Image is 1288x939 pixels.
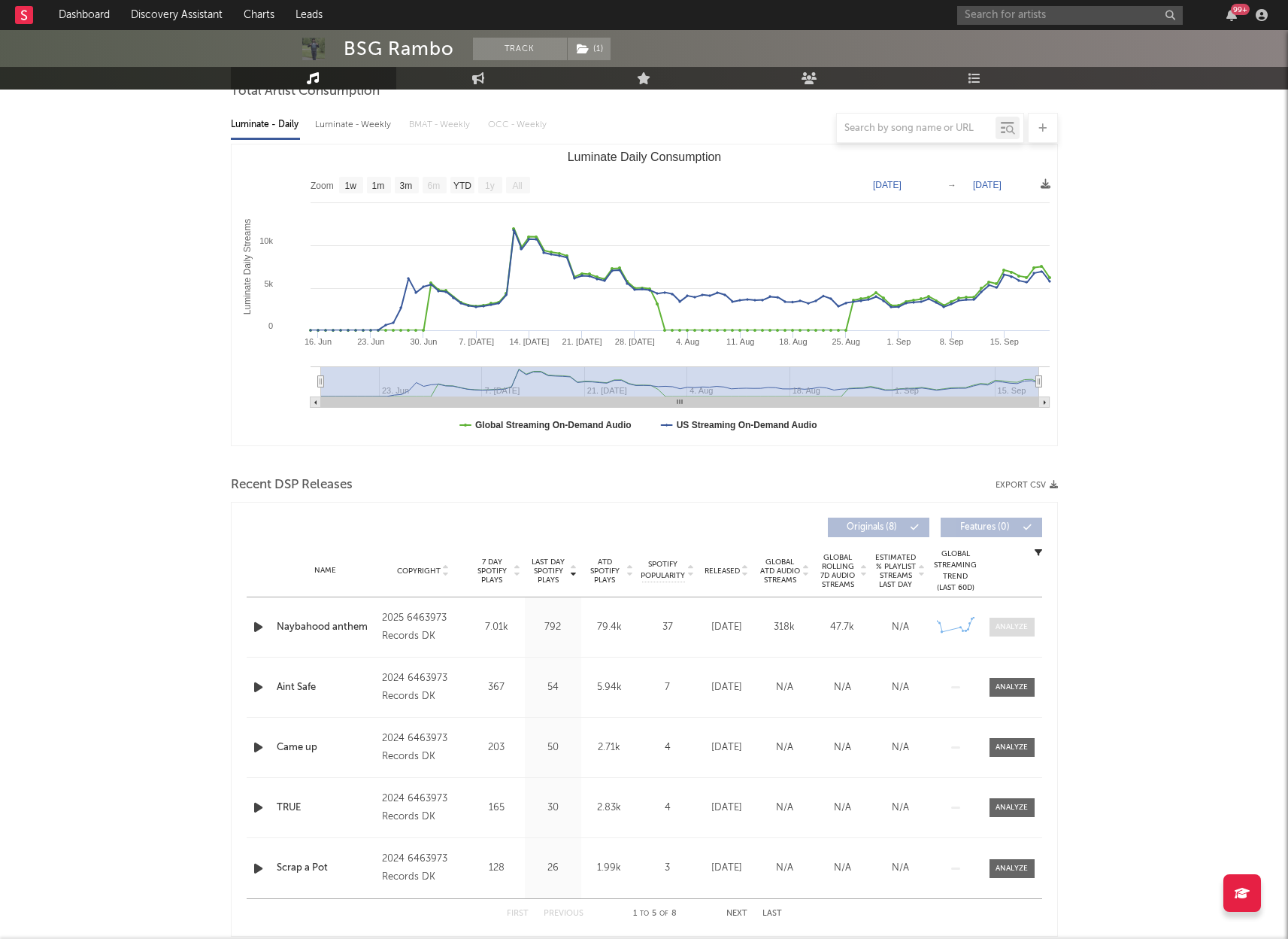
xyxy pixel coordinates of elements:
[875,740,926,755] div: N/A
[875,620,926,635] div: N/A
[277,680,375,695] a: Aint Safe
[529,680,577,695] div: 54
[875,553,917,589] span: Estimated % Playlist Streams Last Day
[382,730,464,766] div: 2024 6463973 Records DK
[641,740,694,755] div: 4
[676,420,817,430] text: US Streaming On-Demand Audio
[585,801,634,816] div: 2.83k
[568,38,611,60] button: (1)
[311,181,334,191] text: Zoom
[585,558,625,585] span: ATD Spotify Plays
[277,740,375,755] div: Came up
[641,861,694,876] div: 3
[659,910,668,917] span: of
[702,680,752,695] div: [DATE]
[567,150,721,163] text: Luminate Daily Consumption
[371,181,384,191] text: 1m
[509,337,549,346] text: 14. [DATE]
[817,861,868,876] div: N/A
[832,337,859,346] text: 25. Aug
[344,38,454,60] div: BSG Rambo
[472,558,512,585] span: 7 Day Spotify Plays
[641,680,694,695] div: 7
[957,6,1183,25] input: Search for artists
[277,620,375,635] a: Naybahood anthem
[759,740,810,755] div: N/A
[875,680,926,695] div: N/A
[382,670,464,706] div: 2024 6463973 Records DK
[702,801,752,816] div: [DATE]
[472,740,521,755] div: 203
[472,801,521,816] div: 165
[529,801,577,816] div: 30
[640,910,649,917] span: to
[459,337,494,346] text: 7. [DATE]
[759,801,810,816] div: N/A
[702,740,752,755] div: [DATE]
[641,620,694,635] div: 37
[726,910,747,918] button: Next
[473,38,567,60] button: Track
[817,801,868,816] div: N/A
[453,181,471,191] text: YTD
[1231,4,1250,15] div: 99 +
[838,523,907,532] span: Originals ( 8 )
[485,181,495,191] text: 1y
[382,850,464,886] div: 2024 6463973 Records DK
[837,123,996,135] input: Search by song name or URL
[759,861,810,876] div: N/A
[614,905,696,923] div: 1 5 8
[562,337,602,346] text: 21. [DATE]
[259,236,273,245] text: 10k
[585,620,634,635] div: 79.4k
[989,337,1018,346] text: 15. Sep
[277,861,375,876] a: Scrap a Pot
[399,181,412,191] text: 3m
[315,112,394,138] div: Luminate - Weekly
[817,553,859,589] span: Global Rolling 7D Audio Streams
[875,861,926,876] div: N/A
[529,861,577,876] div: 26
[941,518,1042,537] button: Features(0)
[817,680,868,695] div: N/A
[507,910,529,918] button: First
[529,620,577,635] div: 792
[529,558,568,585] span: Last Day Spotify Plays
[875,801,926,816] div: N/A
[759,558,801,585] span: Global ATD Audio Streams
[828,518,929,537] button: Originals(8)
[512,181,522,191] text: All
[264,279,273,288] text: 5k
[304,337,331,346] text: 16. Jun
[762,910,782,918] button: Last
[817,620,868,635] div: 47.7k
[277,565,375,576] div: Name
[933,549,978,594] div: Global Streaming Trend (Last 60D)
[231,112,300,138] div: Luminate - Daily
[675,337,699,346] text: 4. Aug
[382,790,464,826] div: 2024 6463973 Records DK
[705,567,740,576] span: Released
[410,337,437,346] text: 30. Jun
[544,910,583,918] button: Previous
[641,559,685,582] span: Spotify Popularity
[397,567,441,576] span: Copyright
[947,180,956,190] text: →
[268,321,272,330] text: 0
[382,609,464,646] div: 2025 6463973 Records DK
[779,337,807,346] text: 18. Aug
[231,476,353,494] span: Recent DSP Releases
[873,180,902,190] text: [DATE]
[231,83,380,101] span: Total Artist Consumption
[585,680,634,695] div: 5.94k
[472,620,521,635] div: 7.01k
[344,181,356,191] text: 1w
[529,740,577,755] div: 50
[357,337,384,346] text: 23. Jun
[759,620,810,635] div: 318k
[1226,9,1237,21] button: 99+
[585,740,634,755] div: 2.71k
[427,181,440,191] text: 6m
